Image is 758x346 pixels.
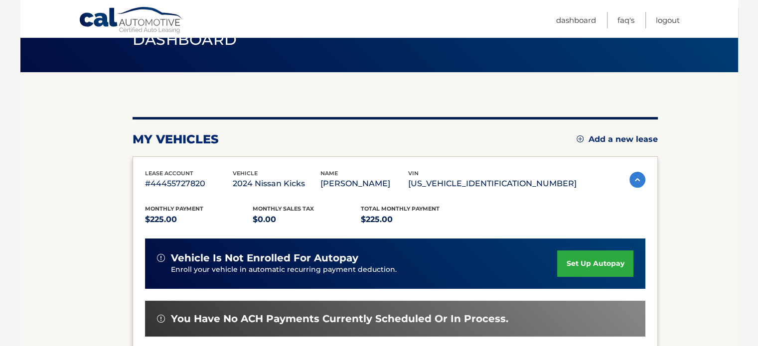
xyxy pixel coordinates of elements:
a: Add a new lease [577,134,658,144]
p: [US_VEHICLE_IDENTIFICATION_NUMBER] [408,177,577,191]
span: vin [408,170,419,177]
span: name [320,170,338,177]
img: add.svg [577,135,584,142]
a: Cal Automotive [79,6,183,35]
p: $225.00 [145,213,253,227]
img: alert-white.svg [157,315,165,323]
p: [PERSON_NAME] [320,177,408,191]
p: Enroll your vehicle in automatic recurring payment deduction. [171,264,558,275]
p: $0.00 [253,213,361,227]
a: FAQ's [617,12,634,28]
span: vehicle is not enrolled for autopay [171,252,358,264]
span: vehicle [233,170,258,177]
span: Monthly Payment [145,205,203,212]
span: Monthly sales Tax [253,205,314,212]
span: Total Monthly Payment [361,205,440,212]
span: You have no ACH payments currently scheduled or in process. [171,313,508,325]
img: alert-white.svg [157,254,165,262]
a: Dashboard [556,12,596,28]
img: accordion-active.svg [629,172,645,188]
span: lease account [145,170,193,177]
span: Dashboard [133,30,237,49]
p: $225.00 [361,213,469,227]
p: 2024 Nissan Kicks [233,177,320,191]
a: Logout [656,12,680,28]
a: set up autopay [557,250,633,277]
h2: my vehicles [133,132,219,147]
p: #44455727820 [145,177,233,191]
